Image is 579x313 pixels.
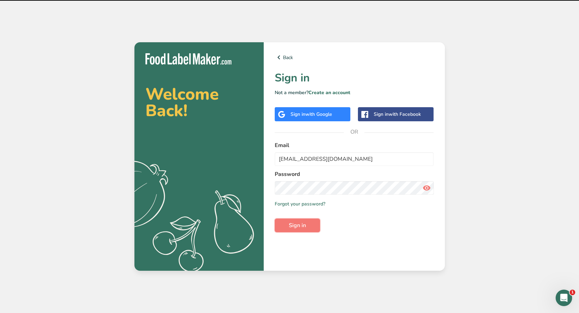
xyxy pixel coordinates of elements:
span: OR [344,122,364,142]
div: Sign in [374,111,421,118]
label: Password [275,170,434,178]
iframe: Intercom live chat [556,290,572,306]
a: Forgot your password? [275,200,325,208]
img: Food Label Maker [145,53,231,65]
label: Email [275,141,434,149]
span: with Google [305,111,332,118]
a: Create an account [308,89,350,96]
span: 1 [570,290,575,295]
div: Sign in [291,111,332,118]
span: Sign in [289,221,306,230]
a: Back [275,53,434,62]
button: Sign in [275,219,320,232]
input: Enter Your Email [275,152,434,166]
h1: Sign in [275,70,434,86]
h2: Welcome Back! [145,86,253,119]
span: with Facebook [389,111,421,118]
p: Not a member? [275,89,434,96]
